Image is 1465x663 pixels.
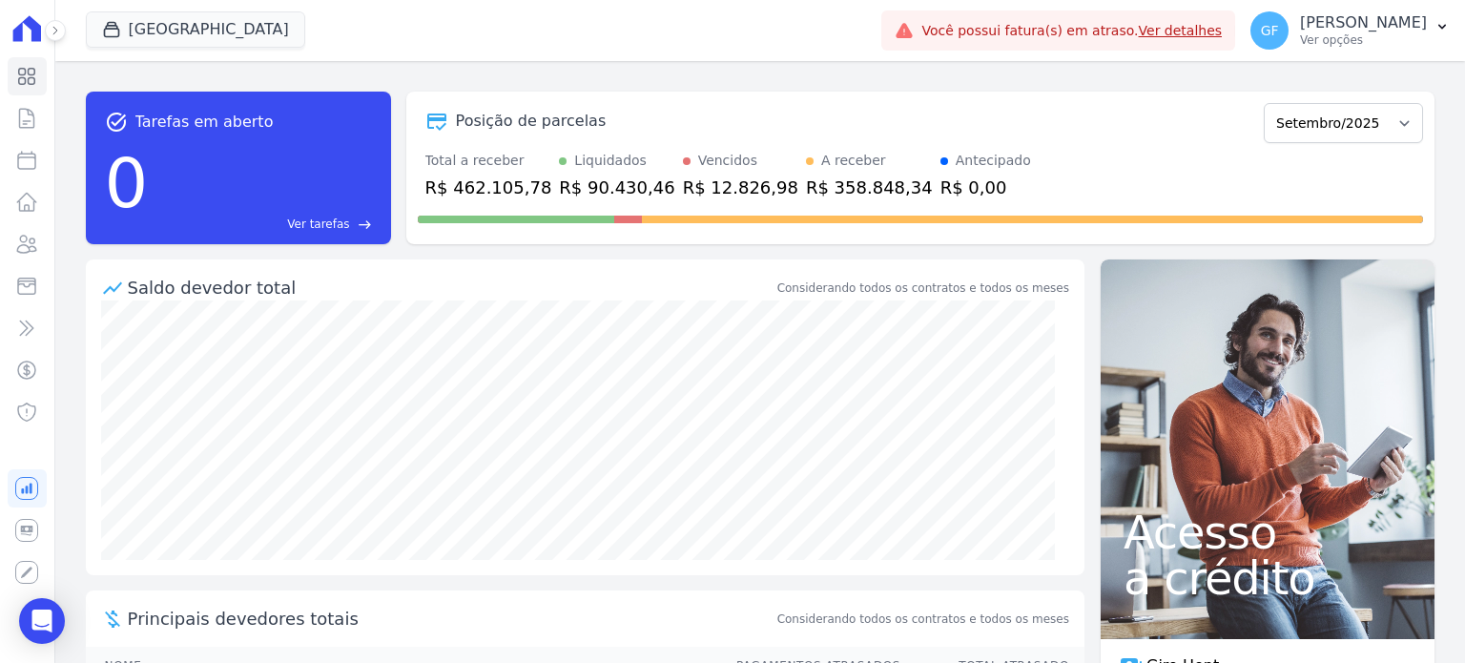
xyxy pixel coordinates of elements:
[777,611,1069,628] span: Considerando todos os contratos e todos os meses
[821,151,886,171] div: A receber
[921,21,1222,41] span: Você possui fatura(s) em atraso.
[1300,32,1427,48] p: Ver opções
[1139,23,1223,38] a: Ver detalhes
[1124,509,1412,555] span: Acesso
[155,216,371,233] a: Ver tarefas east
[940,175,1031,200] div: R$ 0,00
[698,151,757,171] div: Vencidos
[777,280,1069,297] div: Considerando todos os contratos e todos os meses
[128,275,774,300] div: Saldo devedor total
[1300,13,1427,32] p: [PERSON_NAME]
[559,175,674,200] div: R$ 90.430,46
[128,606,774,632] span: Principais devedores totais
[287,216,349,233] span: Ver tarefas
[135,111,274,134] span: Tarefas em aberto
[358,218,372,232] span: east
[425,175,552,200] div: R$ 462.105,78
[956,151,1031,171] div: Antecipado
[574,151,647,171] div: Liquidados
[425,151,552,171] div: Total a receber
[19,598,65,644] div: Open Intercom Messenger
[105,111,128,134] span: task_alt
[1261,24,1279,37] span: GF
[1124,555,1412,601] span: a crédito
[1235,4,1465,57] button: GF [PERSON_NAME] Ver opções
[86,11,305,48] button: [GEOGRAPHIC_DATA]
[456,110,607,133] div: Posição de parcelas
[105,134,149,233] div: 0
[683,175,798,200] div: R$ 12.826,98
[806,175,933,200] div: R$ 358.848,34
